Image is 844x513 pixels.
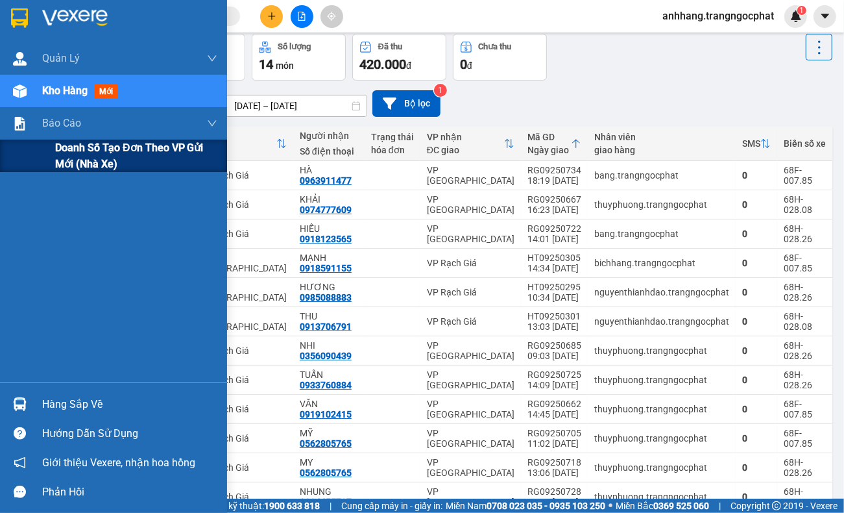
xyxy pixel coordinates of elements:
span: message [14,486,26,498]
div: thuyphuong.trangngocphat [594,404,729,414]
img: solution-icon [13,117,27,131]
div: 68H-028.08 [784,311,826,332]
div: VP Rạch Giá [199,229,287,239]
span: mới [94,84,118,99]
div: Hàng sắp về [42,395,217,414]
div: KHẢI [300,194,358,205]
span: đ [467,60,472,71]
div: HT09250295 [527,282,581,292]
div: Phản hồi [42,482,217,502]
button: Bộ lọc [372,90,440,117]
div: bang.trangngocphat [594,170,729,181]
div: NHUNG [300,486,358,497]
div: 13:06 [DATE] [527,468,581,478]
div: 15:01 [DATE] [527,497,581,507]
button: plus [260,5,283,28]
span: caret-down [819,10,831,22]
div: 0824455737 [300,497,352,507]
input: Select a date range. [225,95,367,116]
div: HT09250305 [527,253,581,263]
div: thuyphuong.trangngocphat [594,462,729,473]
div: MY [300,457,358,468]
div: VP Rạch Giá [427,316,514,327]
button: Đã thu420.000đ [352,34,446,81]
div: 0562805765 [300,438,352,449]
div: 0985088883 [300,292,352,303]
div: thuyphuong.trangngocphat [594,199,729,210]
div: 0 [742,462,771,473]
div: Hướng dẫn sử dụng [42,424,217,444]
div: Ngày giao [527,145,571,155]
div: VP gửi [199,132,276,142]
div: 13:03 [DATE] [527,321,581,332]
img: icon-new-feature [790,10,802,22]
div: 14:01 [DATE] [527,234,581,244]
div: 0918591155 [300,263,352,273]
div: thuyphuong.trangngocphat [594,492,729,502]
button: file-add [291,5,313,28]
img: warehouse-icon [13,84,27,98]
div: VP [GEOGRAPHIC_DATA] [427,194,514,215]
span: Giới thiệu Vexere, nhận hoa hồng [42,455,195,471]
div: RG09250725 [527,369,581,380]
span: ⚪️ [609,503,612,508]
span: | [330,499,332,513]
span: anhhang.trangngocphat [652,8,784,24]
span: Doanh số tạo đơn theo VP gửi mới (nhà xe) [55,140,217,172]
span: down [207,53,217,64]
button: Chưa thu0đ [453,34,547,81]
img: logo-vxr [11,8,28,28]
div: 0 [742,345,771,356]
div: VP Rạch Giá [199,462,287,473]
div: giao hàng [594,145,729,155]
div: 0 [742,199,771,210]
div: VP nhận [427,132,504,142]
div: RG09250705 [527,428,581,438]
div: 0356090439 [300,351,352,361]
div: 0 [742,433,771,444]
div: 68H-028.26 [784,282,826,303]
th: Toggle SortBy [420,127,521,161]
div: VP [GEOGRAPHIC_DATA] [427,486,514,507]
div: 68F-007.85 [784,399,826,419]
div: VP [GEOGRAPHIC_DATA] [427,340,514,361]
div: HƯƠNG [300,282,358,292]
div: thuyphuong.trangngocphat [594,433,729,444]
div: 0913706791 [300,321,352,332]
div: VP [GEOGRAPHIC_DATA] [199,282,287,303]
div: VP [GEOGRAPHIC_DATA] [427,369,514,390]
div: 0918123565 [300,234,352,244]
span: plus [267,12,276,21]
div: VP Rạch Giá [199,199,287,210]
div: VP [GEOGRAPHIC_DATA] [427,428,514,449]
div: 0 [742,404,771,414]
div: Biển số xe [784,138,826,149]
span: đ [406,60,411,71]
div: VP Rạch Giá [199,404,287,414]
span: 1 [799,6,804,15]
button: caret-down [814,5,836,28]
div: THU [300,311,358,321]
strong: 1900 633 818 [264,501,320,511]
div: Chưa thu [479,42,512,51]
span: món [276,60,294,71]
div: bichhang.trangngocphat [594,258,729,268]
span: down [207,118,217,129]
span: Cung cấp máy in - giấy in: [341,499,442,513]
span: file-add [297,12,306,21]
div: RG09250722 [527,223,581,234]
div: NHI [300,340,358,351]
span: Hỗ trợ kỹ thuật: [200,499,320,513]
div: TUẤN [300,369,358,380]
div: bang.trangngocphat [594,229,729,239]
div: RG09250728 [527,486,581,497]
div: 14:34 [DATE] [527,263,581,273]
div: 0 [742,375,771,385]
div: 0 [742,229,771,239]
span: Báo cáo [42,115,81,131]
div: RG09250718 [527,457,581,468]
div: 0 [742,287,771,297]
div: HT09250301 [527,311,581,321]
div: 16:23 [DATE] [527,205,581,215]
div: Trạng thái [371,132,414,142]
